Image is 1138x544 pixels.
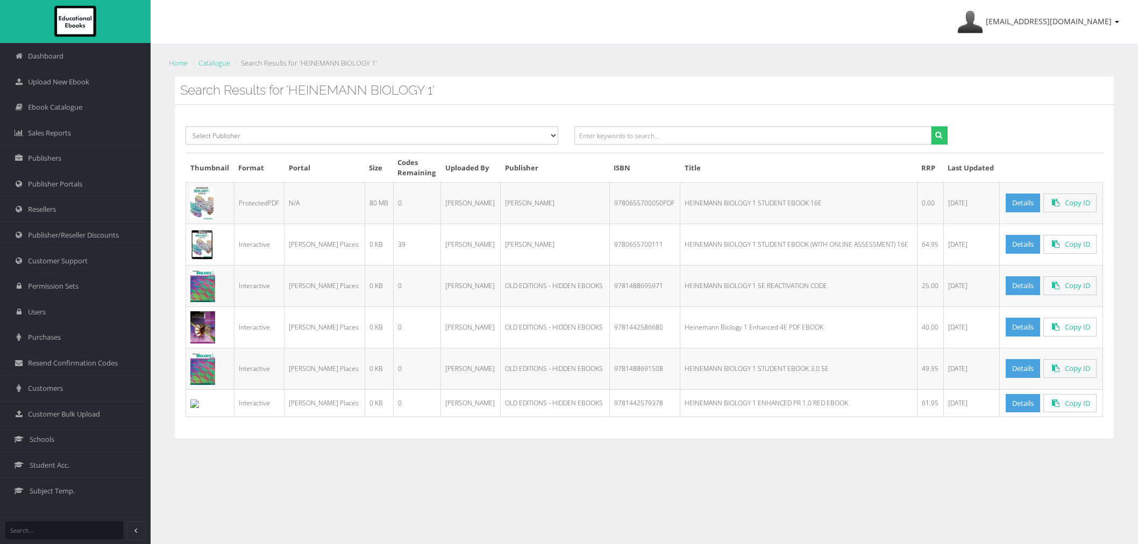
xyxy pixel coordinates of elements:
[393,153,441,182] th: Codes Remaining
[917,306,943,348] td: 40.00
[441,182,501,224] td: [PERSON_NAME]
[441,306,501,348] td: [PERSON_NAME]
[393,389,441,417] td: 0
[501,182,610,224] td: [PERSON_NAME]
[234,306,284,348] td: Interactive
[1006,394,1040,413] a: Details
[30,434,54,445] span: Schools
[234,182,284,224] td: ProtectedPDF
[680,182,917,224] td: HEINEMANN BIOLOGY 1 STUDENT EBOOK 16E
[186,153,234,182] th: Thumbnail
[234,389,284,417] td: Interactive
[28,383,63,393] span: Customers
[28,230,119,240] span: Publisher/Reseller Discounts
[1006,235,1040,254] a: Details
[501,306,610,348] td: OLD EDITIONS - HIDDEN EBOOKS
[609,224,680,265] td: 9780655700111
[574,126,931,145] input: Enter keywords to search...
[190,187,214,219] img: e6c18a61-9d14-4142-9aec-5053a0d86031.png
[501,265,610,306] td: OLD EDITIONS - HIDDEN EBOOKS
[943,348,999,389] td: [DATE]
[1065,239,1090,249] span: Copy ID
[232,58,377,69] li: Search Results for 'HEINEMANN BIOLOGY 1'
[943,306,999,348] td: [DATE]
[680,224,917,265] td: HEINEMANN BIOLOGY 1 STUDENT EBOOK (WITH ONLINE ASSESSMENT) 16E
[190,270,215,302] img: 2a79304a-aa8b-e811-a973-0272d098c78b.png
[190,228,214,261] img: b23ea671-f888-ea11-a992-0272d098c78b.png
[1065,281,1090,290] span: Copy ID
[169,58,188,68] a: Home
[393,348,441,389] td: 0
[680,306,917,348] td: Heinemann Biology 1 Enhanced 4E PDF EBOOK
[680,153,917,182] th: Title
[28,128,71,138] span: Sales Reports
[365,389,393,417] td: 0 KB
[1006,276,1040,295] a: Details
[284,306,365,348] td: [PERSON_NAME] Places
[393,224,441,265] td: 39
[957,9,983,35] img: Avatar
[30,486,75,496] span: Subject Temp.
[284,265,365,306] td: [PERSON_NAME] Places
[284,153,365,182] th: Portal
[28,332,61,342] span: Purchases
[234,224,284,265] td: Interactive
[365,306,393,348] td: 0 KB
[28,179,82,189] span: Publisher Portals
[1006,318,1040,337] a: Details
[917,348,943,389] td: 49.95
[190,353,215,385] img: a6928db3-da30-e511-a519-00155d7a440a.jpg
[5,521,123,539] input: Search...
[284,224,365,265] td: [PERSON_NAME] Places
[1043,394,1097,413] a: Click to copy to clipboard.
[1065,198,1090,207] span: Copy ID
[1065,322,1090,332] span: Copy ID
[365,153,393,182] th: Size
[441,348,501,389] td: [PERSON_NAME]
[441,265,501,306] td: [PERSON_NAME]
[441,389,501,417] td: [PERSON_NAME]
[28,358,118,368] span: Resend Confirmation Codes
[609,182,680,224] td: 9780655700050PDF
[501,153,610,182] th: Publisher
[943,389,999,417] td: [DATE]
[1043,318,1097,337] a: Click to copy to clipboard.
[28,77,89,87] span: Upload New Ebook
[365,265,393,306] td: 0 KB
[28,307,46,317] span: Users
[1043,359,1097,378] a: Click to copy to clipboard.
[393,182,441,224] td: 0
[1006,359,1040,378] a: Details
[1065,363,1090,373] span: Copy ID
[609,306,680,348] td: 9781442586680
[234,265,284,306] td: Interactive
[28,256,88,266] span: Customer Support
[28,153,61,163] span: Publishers
[284,389,365,417] td: [PERSON_NAME] Places
[393,306,441,348] td: 0
[30,460,69,470] span: Student Acc.
[943,265,999,306] td: [DATE]
[1043,276,1097,295] a: Click to copy to clipboard.
[234,348,284,389] td: Interactive
[180,83,1108,97] h3: Search Results for 'HEINEMANN BIOLOGY 1'
[917,389,943,417] td: 61.95
[917,224,943,265] td: 64.95
[28,51,63,61] span: Dashboard
[609,348,680,389] td: 9781488691508
[28,102,82,112] span: Ebook Catalogue
[680,389,917,417] td: HEINEMANN BIOLOGY 1 ENHANCED PR 1.0 RED EBOOK
[365,224,393,265] td: 0 KB
[917,153,943,182] th: RRP
[441,153,501,182] th: Uploaded By
[609,389,680,417] td: 9781442579378
[986,16,1112,26] span: [EMAIL_ADDRESS][DOMAIN_NAME]
[284,182,365,224] td: N/A
[1006,194,1040,212] a: Details
[501,348,610,389] td: OLD EDITIONS - HIDDEN EBOOKS
[441,224,501,265] td: [PERSON_NAME]
[943,182,999,224] td: [DATE]
[609,153,680,182] th: ISBN
[393,265,441,306] td: 0
[609,265,680,306] td: 9781488695971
